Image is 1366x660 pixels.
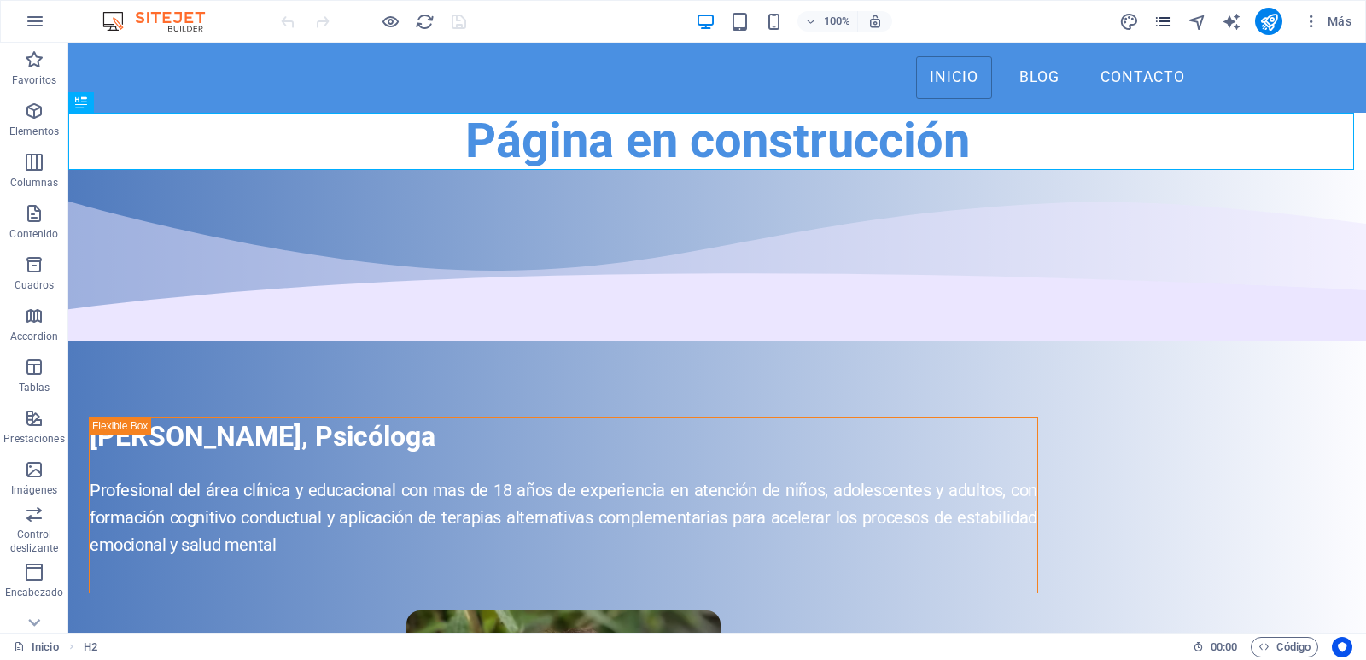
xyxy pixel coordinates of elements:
[867,14,883,29] i: Al redimensionar, ajustar el nivel de zoom automáticamente para ajustarse al dispositivo elegido.
[1332,637,1352,657] button: Usercentrics
[84,637,97,657] span: Haz clic para seleccionar y doble clic para editar
[1223,640,1225,653] span: :
[1193,637,1238,657] h6: Tiempo de la sesión
[10,330,58,343] p: Accordion
[1251,637,1318,657] button: Código
[1221,11,1241,32] button: text_generator
[1153,11,1173,32] button: pages
[14,637,59,657] a: Haz clic para cancelar la selección y doble clic para abrir páginas
[1153,12,1173,32] i: Páginas (Ctrl+Alt+S)
[84,637,97,657] nav: breadcrumb
[1187,11,1207,32] button: navigator
[11,483,57,497] p: Imágenes
[15,278,55,292] p: Cuadros
[823,11,850,32] h6: 100%
[380,11,400,32] button: Haz clic para salir del modo de previsualización y seguir editando
[1259,12,1279,32] i: Publicar
[19,381,50,394] p: Tablas
[98,11,226,32] img: Editor Logo
[12,73,56,87] p: Favoritos
[5,586,63,599] p: Encabezado
[1211,637,1237,657] span: 00 00
[9,125,59,138] p: Elementos
[1119,12,1139,32] i: Diseño (Ctrl+Alt+Y)
[1303,13,1351,30] span: Más
[1258,637,1311,657] span: Código
[1255,8,1282,35] button: publish
[1222,12,1241,32] i: AI Writer
[1118,11,1139,32] button: design
[9,227,58,241] p: Contenido
[414,11,435,32] button: reload
[415,12,435,32] i: Volver a cargar página
[3,432,64,446] p: Prestaciones
[1296,8,1358,35] button: Más
[1188,12,1207,32] i: Navegador
[10,176,59,190] p: Columnas
[797,11,858,32] button: 100%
